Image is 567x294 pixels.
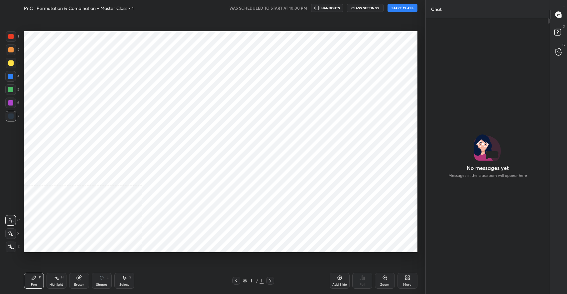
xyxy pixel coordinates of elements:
[332,283,347,286] div: Add Slide
[5,228,20,239] div: X
[6,111,19,121] div: 7
[98,274,106,282] div: animation
[39,276,41,279] div: P
[6,44,19,55] div: 2
[380,283,389,286] div: Zoom
[6,242,20,252] div: Z
[256,279,258,283] div: /
[311,4,343,12] button: HANDOUTS
[426,0,447,18] p: Chat
[96,283,107,286] div: Shapes
[5,71,19,82] div: 4
[6,58,19,68] div: 3
[5,215,20,226] div: C
[248,279,255,283] div: 1
[388,4,417,12] button: START CLASS
[403,283,411,286] div: More
[129,276,131,279] div: S
[107,276,109,279] div: L
[74,283,84,286] div: Eraser
[6,31,19,42] div: 1
[5,84,19,95] div: 5
[563,5,565,10] p: T
[562,42,565,47] p: G
[31,283,37,286] div: Pen
[24,5,134,11] h4: PnC : Permutation & Combination - Master Class - 1
[229,5,307,11] h5: WAS SCHEDULED TO START AT 10:00 PM
[50,283,63,286] div: Highlight
[119,283,129,286] div: Select
[347,4,384,12] button: CLASS SETTINGS
[260,278,264,284] div: 1
[61,276,63,279] div: H
[5,98,19,108] div: 6
[563,24,565,29] p: D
